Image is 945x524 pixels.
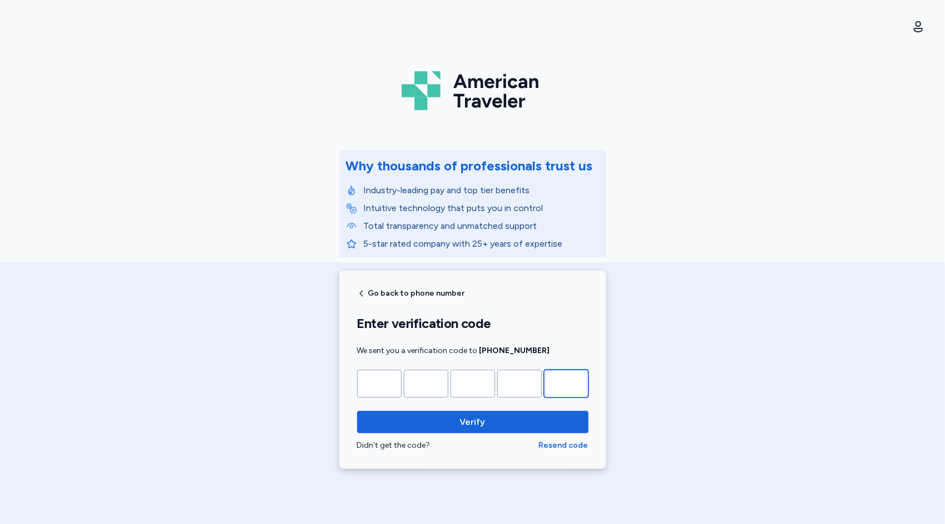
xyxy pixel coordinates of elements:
[357,289,465,298] button: Go back to phone number
[357,440,539,451] div: Didn't get the code?
[539,440,588,451] button: Resend code
[364,184,600,197] p: Industry-leading pay and top tier benefits
[357,370,402,398] input: Please enter OTP character 1
[346,157,593,175] div: Why thousands of professionals trust us
[364,237,600,251] p: 5-star rated company with 25+ years of expertise
[357,346,550,355] span: We sent you a verification code to
[364,202,600,215] p: Intuitive technology that puts you in control
[451,370,495,398] input: Please enter OTP character 3
[402,67,544,115] img: Logo
[497,370,542,398] input: Please enter OTP character 4
[364,219,600,233] p: Total transparency and unmatched support
[544,370,588,398] input: Please enter OTP character 5
[368,290,465,297] span: Go back to phone number
[404,370,448,398] input: Please enter OTP character 2
[479,346,550,355] strong: [PHONE_NUMBER]
[357,411,588,433] button: Verify
[357,315,588,332] h1: Enter verification code
[460,415,486,429] span: Verify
